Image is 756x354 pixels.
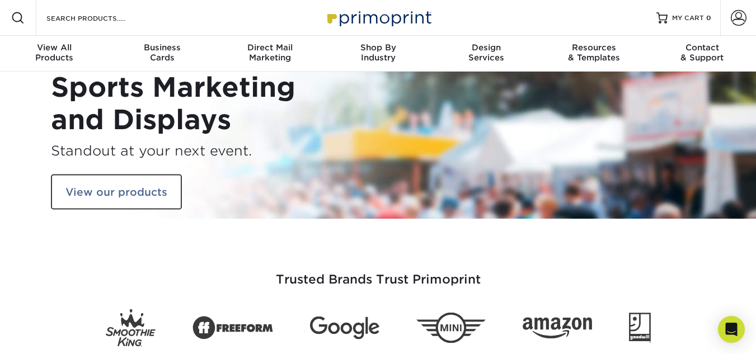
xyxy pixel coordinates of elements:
[540,43,648,63] div: & Templates
[45,11,154,25] input: SEARCH PRODUCTS.....
[706,14,711,22] span: 0
[672,13,704,23] span: MY CART
[106,309,156,347] img: Smoothie King
[216,43,324,53] span: Direct Mail
[216,36,324,72] a: Direct MailMarketing
[324,43,432,53] span: Shop By
[108,43,216,53] span: Business
[648,43,756,53] span: Contact
[324,43,432,63] div: Industry
[322,6,434,30] img: Primoprint
[648,43,756,63] div: & Support
[192,310,273,346] img: Freeform
[310,317,379,339] img: Google
[523,317,592,338] img: Amazon
[51,140,370,161] h3: Standout at your next event.
[432,36,540,72] a: DesignServices
[51,246,706,300] h3: Trusted Brands Trust Primoprint
[432,43,540,63] div: Services
[51,72,370,136] h1: Sports Marketing and Displays
[648,36,756,72] a: Contact& Support
[540,43,648,53] span: Resources
[108,43,216,63] div: Cards
[718,316,745,343] div: Open Intercom Messenger
[216,43,324,63] div: Marketing
[324,36,432,72] a: Shop ByIndustry
[51,174,182,210] a: View our products
[108,36,216,72] a: BusinessCards
[432,43,540,53] span: Design
[629,313,651,343] img: Goodwill
[416,313,486,343] img: Mini
[540,36,648,72] a: Resources& Templates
